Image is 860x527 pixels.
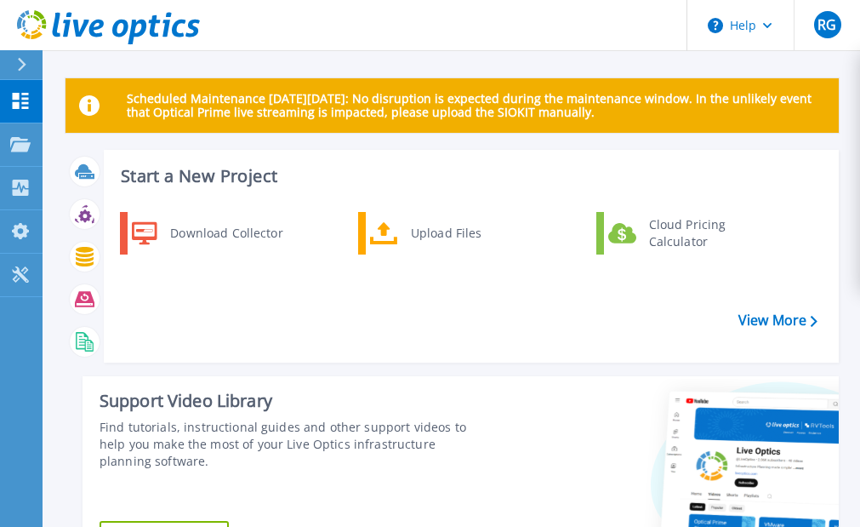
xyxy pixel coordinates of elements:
h3: Start a New Project [121,167,817,186]
div: Download Collector [162,216,290,250]
a: Download Collector [120,212,294,255]
a: Upload Files [358,212,533,255]
a: Cloud Pricing Calculator [596,212,771,255]
p: Scheduled Maintenance [DATE][DATE]: No disruption is expected during the maintenance window. In t... [127,92,825,119]
a: View More [738,312,817,329]
div: Cloud Pricing Calculator [641,216,766,250]
div: Find tutorials, instructional guides and other support videos to help you make the most of your L... [100,419,488,470]
div: Upload Files [402,216,528,250]
span: RG [817,18,836,32]
div: Support Video Library [100,390,488,412]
